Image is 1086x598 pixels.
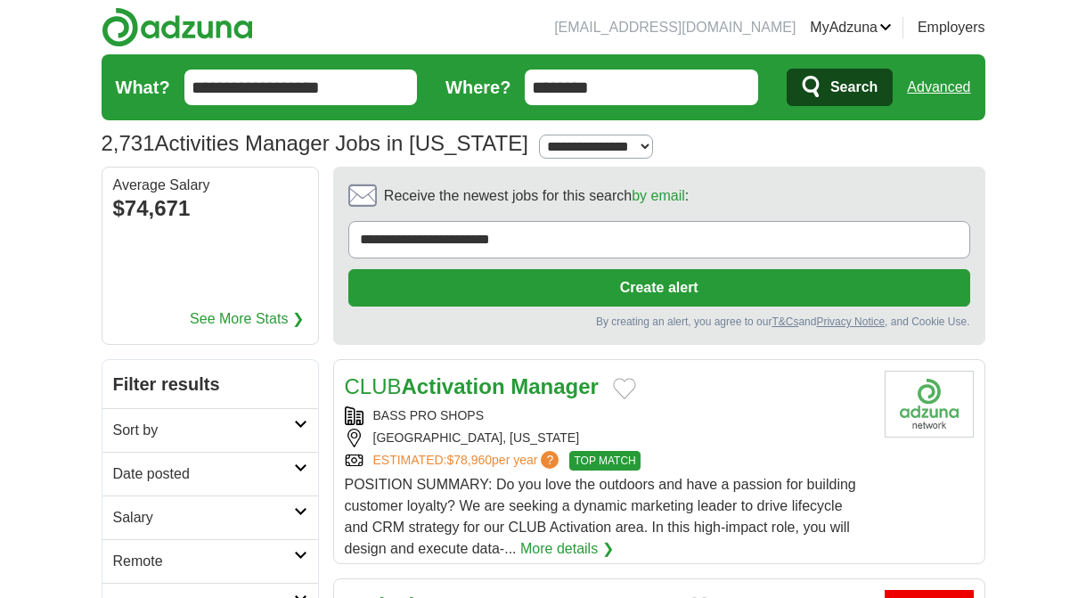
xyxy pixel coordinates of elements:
img: Adzuna logo [102,7,253,47]
button: Create alert [348,269,970,307]
a: by email [632,188,685,203]
a: Employers [918,17,985,38]
div: BASS PRO SHOPS [345,406,870,425]
label: Where? [445,74,510,101]
img: Company logo [885,371,974,438]
div: By creating an alert, you agree to our and , and Cookie Use. [348,314,970,330]
h2: Salary [113,507,294,528]
strong: Manager [510,374,599,398]
a: More details ❯ [520,538,614,560]
a: Date posted [102,452,318,496]
h2: Sort by [113,420,294,441]
a: T&Cs [772,315,798,328]
span: 2,731 [102,127,155,160]
span: Receive the newest jobs for this search : [384,185,689,207]
a: ESTIMATED:$78,960per year? [373,451,563,471]
a: Salary [102,496,318,539]
div: $74,671 [113,193,307,225]
label: What? [116,74,170,101]
div: [GEOGRAPHIC_DATA], [US_STATE] [345,429,870,447]
span: TOP MATCH [569,451,640,471]
a: CLUBActivation Manager [345,374,599,398]
h2: Filter results [102,360,318,408]
a: See More Stats ❯ [190,308,304,330]
a: MyAdzuna [810,17,892,38]
h2: Remote [113,551,294,572]
strong: Activation [402,374,505,398]
a: Privacy Notice [816,315,885,328]
span: Search [830,70,878,105]
span: $78,960 [446,453,492,467]
span: POSITION SUMMARY: Do you love the outdoors and have a passion for building customer loyalty? We a... [345,477,856,556]
button: Add to favorite jobs [613,378,636,399]
a: Remote [102,539,318,583]
a: Sort by [102,408,318,452]
div: Average Salary [113,178,307,193]
h2: Date posted [113,463,294,485]
button: Search [787,69,893,106]
a: Advanced [907,70,970,105]
li: [EMAIL_ADDRESS][DOMAIN_NAME] [554,17,796,38]
h1: Activities Manager Jobs in [US_STATE] [102,131,528,155]
span: ? [541,451,559,469]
